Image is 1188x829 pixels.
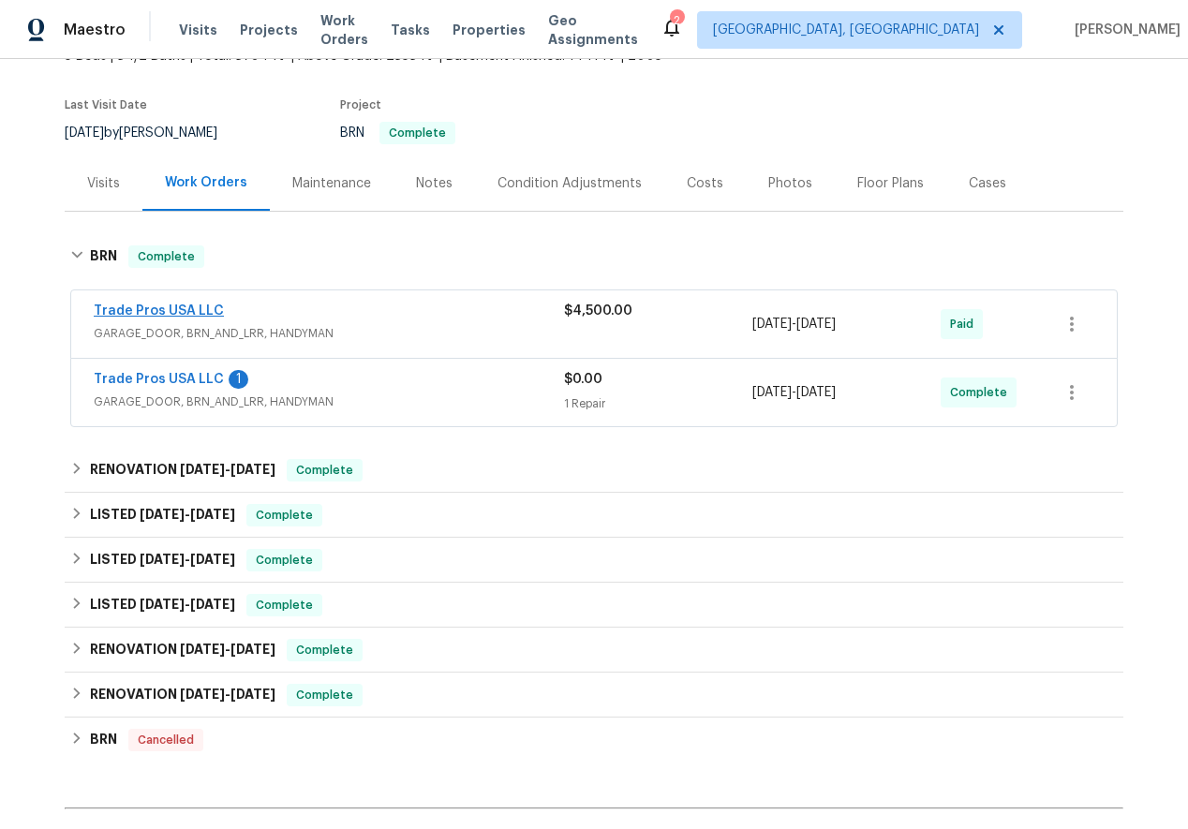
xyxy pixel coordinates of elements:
[768,174,812,193] div: Photos
[796,386,836,399] span: [DATE]
[857,174,924,193] div: Floor Plans
[796,318,836,331] span: [DATE]
[64,21,126,39] span: Maestro
[140,598,235,611] span: -
[950,315,981,333] span: Paid
[969,174,1006,193] div: Cases
[180,463,275,476] span: -
[497,174,642,193] div: Condition Adjustments
[248,596,320,614] span: Complete
[230,688,275,701] span: [DATE]
[179,21,217,39] span: Visits
[289,641,361,659] span: Complete
[90,729,117,751] h6: BRN
[65,448,1123,493] div: RENOVATION [DATE]-[DATE]Complete
[140,508,235,521] span: -
[94,304,224,318] a: Trade Pros USA LLC
[229,370,248,389] div: 1
[248,506,320,525] span: Complete
[140,508,185,521] span: [DATE]
[950,383,1015,402] span: Complete
[230,643,275,656] span: [DATE]
[190,598,235,611] span: [DATE]
[130,731,201,749] span: Cancelled
[65,227,1123,287] div: BRN Complete
[90,684,275,706] h6: RENOVATION
[190,508,235,521] span: [DATE]
[140,553,235,566] span: -
[94,392,564,411] span: GARAGE_DOOR, BRN_AND_LRR, HANDYMAN
[180,688,275,701] span: -
[65,122,240,144] div: by [PERSON_NAME]
[230,463,275,476] span: [DATE]
[140,553,185,566] span: [DATE]
[90,639,275,661] h6: RENOVATION
[90,245,117,268] h6: BRN
[391,23,430,37] span: Tasks
[289,686,361,704] span: Complete
[320,11,368,49] span: Work Orders
[453,21,526,39] span: Properties
[752,315,836,333] span: -
[65,583,1123,628] div: LISTED [DATE]-[DATE]Complete
[65,718,1123,762] div: BRN Cancelled
[240,21,298,39] span: Projects
[190,553,235,566] span: [DATE]
[670,11,683,30] div: 2
[65,99,147,111] span: Last Visit Date
[381,127,453,139] span: Complete
[130,247,202,266] span: Complete
[564,373,602,386] span: $0.00
[340,99,381,111] span: Project
[87,174,120,193] div: Visits
[65,628,1123,673] div: RENOVATION [DATE]-[DATE]Complete
[416,174,453,193] div: Notes
[65,673,1123,718] div: RENOVATION [DATE]-[DATE]Complete
[180,688,225,701] span: [DATE]
[752,386,792,399] span: [DATE]
[180,643,275,656] span: -
[752,318,792,331] span: [DATE]
[1067,21,1181,39] span: [PERSON_NAME]
[289,461,361,480] span: Complete
[180,643,225,656] span: [DATE]
[752,383,836,402] span: -
[713,21,979,39] span: [GEOGRAPHIC_DATA], [GEOGRAPHIC_DATA]
[94,373,224,386] a: Trade Pros USA LLC
[340,126,455,140] span: BRN
[90,459,275,481] h6: RENOVATION
[165,173,247,192] div: Work Orders
[548,11,638,49] span: Geo Assignments
[65,126,104,140] span: [DATE]
[292,174,371,193] div: Maintenance
[90,504,235,526] h6: LISTED
[90,594,235,616] h6: LISTED
[564,304,632,318] span: $4,500.00
[248,551,320,570] span: Complete
[687,174,723,193] div: Costs
[65,538,1123,583] div: LISTED [DATE]-[DATE]Complete
[94,324,564,343] span: GARAGE_DOOR, BRN_AND_LRR, HANDYMAN
[90,549,235,571] h6: LISTED
[140,598,185,611] span: [DATE]
[564,394,752,413] div: 1 Repair
[180,463,225,476] span: [DATE]
[65,493,1123,538] div: LISTED [DATE]-[DATE]Complete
